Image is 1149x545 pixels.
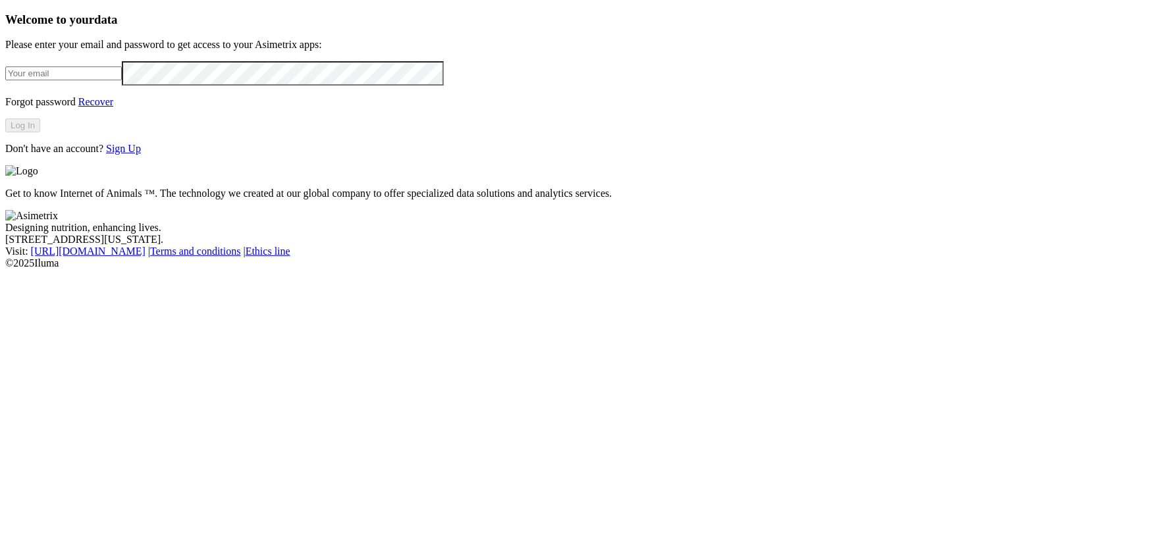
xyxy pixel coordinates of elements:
h3: Welcome to your [5,13,1144,27]
button: Log In [5,118,40,132]
img: Logo [5,165,38,177]
p: Don't have an account? [5,143,1144,155]
p: Forgot password [5,96,1144,108]
div: Designing nutrition, enhancing lives. [5,222,1144,234]
a: Terms and conditions [150,246,241,257]
span: data [94,13,117,26]
div: Visit : | | [5,246,1144,257]
input: Your email [5,66,122,80]
a: [URL][DOMAIN_NAME] [31,246,146,257]
div: © 2025 Iluma [5,257,1144,269]
div: [STREET_ADDRESS][US_STATE]. [5,234,1144,246]
img: Asimetrix [5,210,58,222]
a: Recover [78,96,113,107]
a: Ethics line [246,246,290,257]
p: Get to know Internet of Animals ™. The technology we created at our global company to offer speci... [5,188,1144,199]
a: Sign Up [106,143,141,154]
p: Please enter your email and password to get access to your Asimetrix apps: [5,39,1144,51]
